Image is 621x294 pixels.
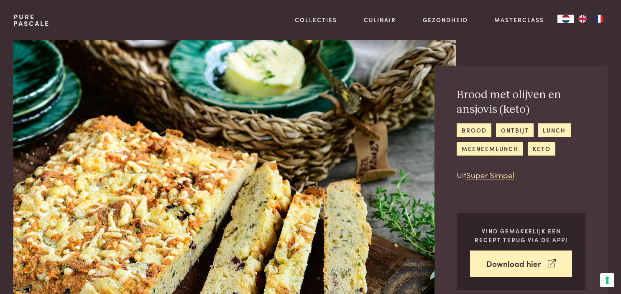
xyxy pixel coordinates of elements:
h2: Brood met olijven en ansjovis (keto) [457,88,585,117]
a: PurePascale [13,13,50,27]
a: lunch [538,123,571,137]
a: Gezondheid [423,15,468,24]
button: Uw voorkeuren voor toestemming voor trackingtechnologieën [600,273,614,287]
a: Culinair [364,15,396,24]
aside: Language selected: Nederlands [557,15,608,23]
a: ontbijt [496,123,534,137]
a: keto [528,142,555,156]
a: Super Simpel [466,169,514,180]
div: Language [557,15,574,23]
ul: Language list [574,15,608,23]
a: Masterclass [494,15,544,24]
a: EN [574,15,591,23]
a: FR [591,15,608,23]
a: Download hier [470,251,572,277]
a: Collecties [295,15,337,24]
a: brood [457,123,491,137]
a: meeneemlunch [457,142,523,156]
p: Vind gemakkelijk een recept terug via de app! [470,227,572,244]
p: Uit [457,169,585,181]
a: NL [557,15,574,23]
